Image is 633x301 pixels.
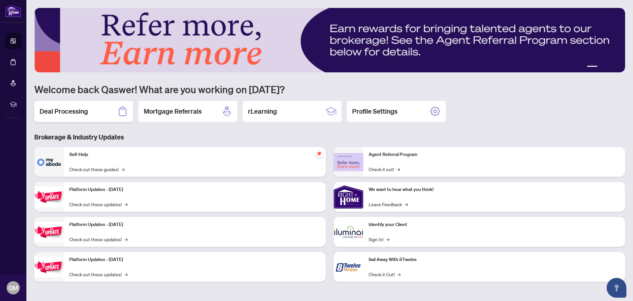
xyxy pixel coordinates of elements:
[587,66,597,68] button: 1
[69,201,128,208] a: Check out these updates!→
[334,182,363,212] img: We want to hear what you think!
[397,166,400,173] span: →
[69,256,320,263] p: Platform Updates - [DATE]
[600,66,603,68] button: 2
[69,151,320,158] p: Self-Help
[616,66,618,68] button: 5
[386,236,389,243] span: →
[369,256,620,263] p: Sail Away With 8Twelve
[605,66,608,68] button: 3
[69,236,128,243] a: Check out these updates!→
[369,221,620,228] p: Identify your Client
[124,271,128,278] span: →
[611,66,613,68] button: 4
[334,252,363,282] img: Sail Away With 8Twelve
[124,201,128,208] span: →
[5,5,21,17] img: logo
[34,257,64,278] img: Platform Updates - June 23, 2025
[34,83,625,95] h1: Welcome back Qaswer! What are you working on [DATE]?
[69,221,320,228] p: Platform Updates - [DATE]
[369,166,400,173] a: Check it out!→
[9,283,18,292] span: QM
[334,217,363,247] img: Identify your Client
[34,8,625,72] img: Slide 0
[607,278,626,298] button: Open asap
[397,271,401,278] span: →
[34,132,625,142] h3: Brokerage & Industry Updates
[121,166,125,173] span: →
[369,201,408,208] a: Leave Feedback→
[34,222,64,243] img: Platform Updates - July 8, 2025
[69,166,125,173] a: Check out these guides!→
[40,107,88,116] h2: Deal Processing
[315,150,323,158] span: pushpin
[144,107,202,116] h2: Mortgage Referrals
[369,271,401,278] a: Check it Out!→
[352,107,398,116] h2: Profile Settings
[248,107,277,116] h2: rLearning
[34,187,64,207] img: Platform Updates - July 21, 2025
[369,186,620,193] p: We want to hear what you think!
[69,271,128,278] a: Check out these updates!→
[334,153,363,171] img: Agent Referral Program
[369,151,620,158] p: Agent Referral Program
[69,186,320,193] p: Platform Updates - [DATE]
[124,236,128,243] span: →
[405,201,408,208] span: →
[34,147,64,177] img: Self-Help
[369,236,389,243] a: Sign In!→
